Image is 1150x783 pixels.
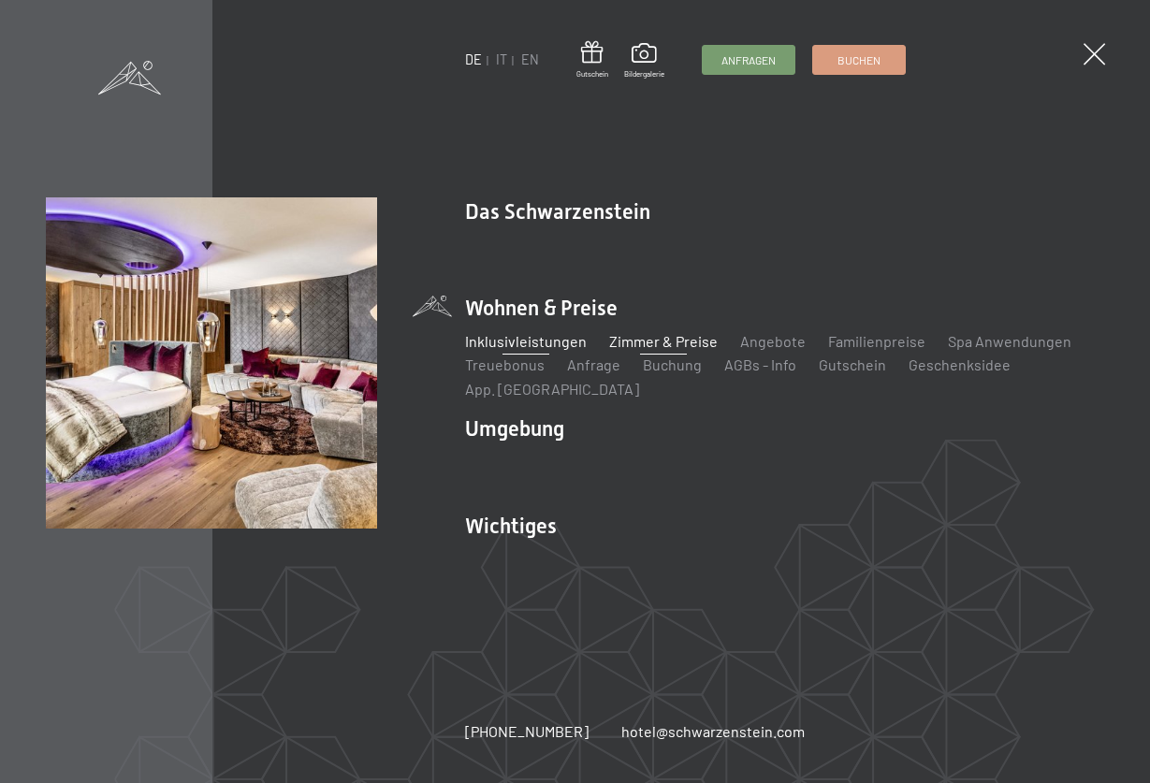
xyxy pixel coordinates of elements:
[721,52,776,68] span: Anfragen
[465,51,482,67] a: DE
[948,332,1071,350] a: Spa Anwendungen
[465,355,545,373] a: Treuebonus
[621,721,805,742] a: hotel@schwarzenstein.com
[609,332,718,350] a: Zimmer & Preise
[567,355,620,373] a: Anfrage
[837,52,881,68] span: Buchen
[703,46,794,74] a: Anfragen
[909,355,1011,373] a: Geschenksidee
[576,69,608,80] span: Gutschein
[819,355,886,373] a: Gutschein
[496,51,507,67] a: IT
[576,41,608,80] a: Gutschein
[465,332,587,350] a: Inklusivleistungen
[465,380,639,398] a: App. [GEOGRAPHIC_DATA]
[828,332,925,350] a: Familienpreise
[465,721,589,742] a: [PHONE_NUMBER]
[521,51,539,67] a: EN
[740,332,806,350] a: Angebote
[624,69,664,80] span: Bildergalerie
[465,722,589,740] span: [PHONE_NUMBER]
[624,43,664,79] a: Bildergalerie
[813,46,905,74] a: Buchen
[643,355,702,373] a: Buchung
[724,355,796,373] a: AGBs - Info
